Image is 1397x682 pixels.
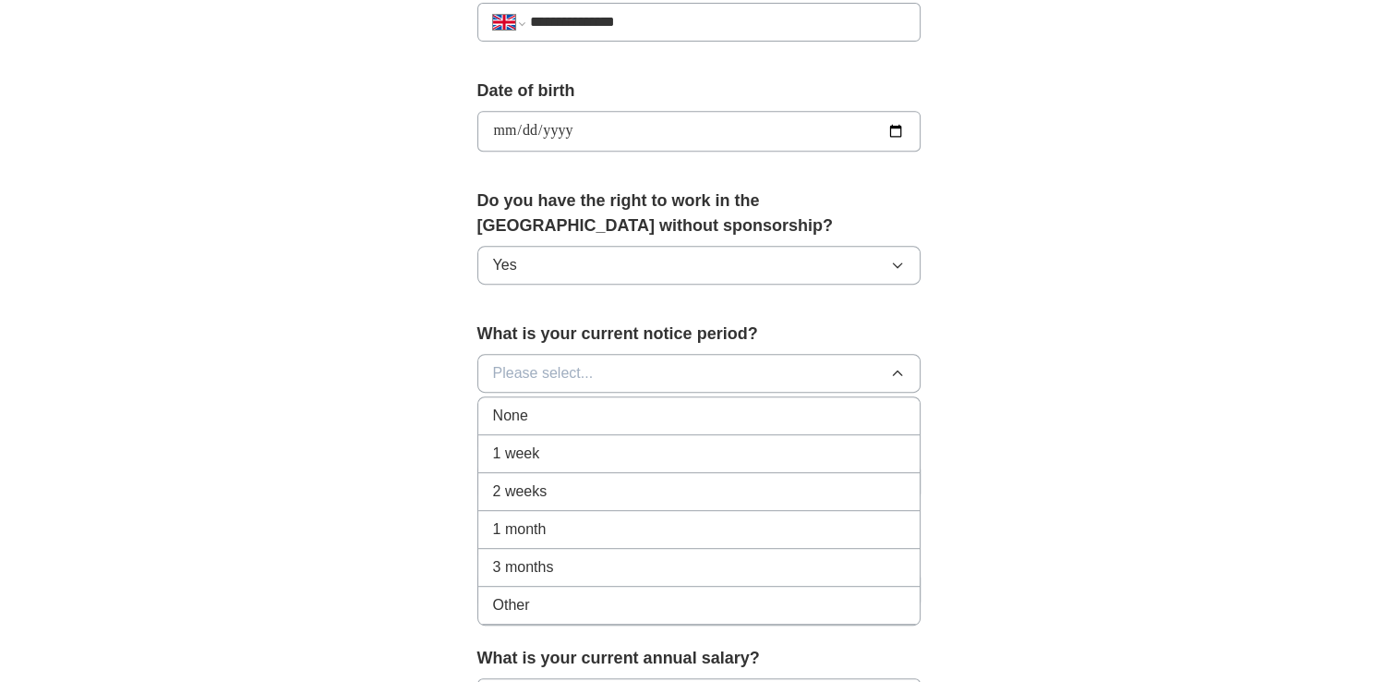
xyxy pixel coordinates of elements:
label: Date of birth [477,79,921,104]
span: 1 month [493,518,547,541]
button: Yes [477,246,921,285]
span: 3 months [493,556,554,578]
span: None [493,405,528,427]
span: Other [493,594,530,616]
span: 2 weeks [493,481,548,503]
label: What is your current notice period? [477,322,921,347]
label: What is your current annual salary? [477,646,921,671]
label: Do you have the right to work in the [GEOGRAPHIC_DATA] without sponsorship? [477,189,921,238]
span: 1 week [493,443,540,465]
span: Yes [493,254,517,276]
button: Please select... [477,354,921,393]
span: Please select... [493,362,594,384]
